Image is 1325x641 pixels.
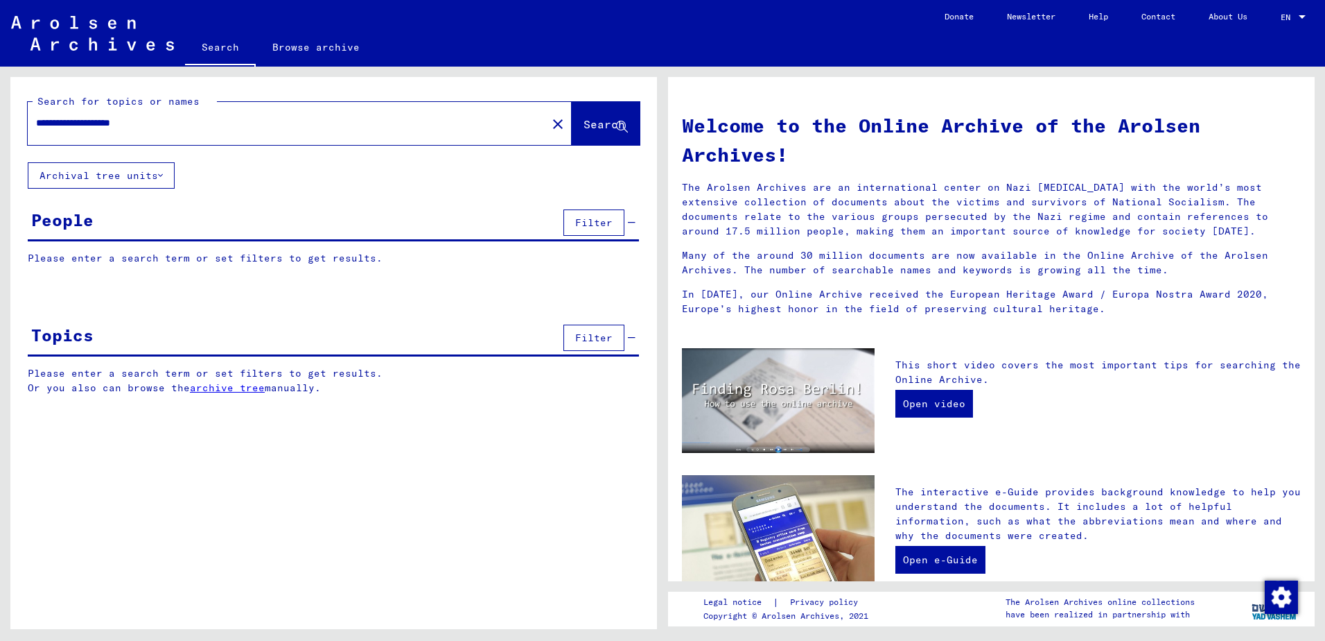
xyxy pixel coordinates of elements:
[1006,596,1195,608] p: The Arolsen Archives online collections
[703,610,875,622] p: Copyright © Arolsen Archives, 2021
[31,207,94,232] div: People
[682,475,875,604] img: eguide.jpg
[572,102,640,145] button: Search
[682,111,1301,169] h1: Welcome to the Online Archive of the Arolsen Archives!
[28,162,175,189] button: Archival tree units
[28,251,639,266] p: Please enter a search term or set filters to get results.
[1264,580,1297,613] div: Change consent
[682,348,875,453] img: video.jpg
[895,358,1301,387] p: This short video covers the most important tips for searching the Online Archive.
[190,382,265,394] a: archive tree
[11,16,174,51] img: Arolsen_neg.svg
[1281,12,1296,22] span: EN
[895,485,1301,543] p: The interactive e-Guide provides background knowledge to help you understand the documents. It in...
[583,117,625,131] span: Search
[563,325,624,351] button: Filter
[544,110,572,137] button: Clear
[31,323,94,348] div: Topics
[37,95,200,108] mat-label: Search for topics or names
[185,31,256,67] a: Search
[256,31,376,64] a: Browse archive
[895,546,985,574] a: Open e-Guide
[682,248,1301,277] p: Many of the around 30 million documents are now available in the Online Archive of the Arolsen Ar...
[1249,591,1301,626] img: yv_logo.png
[1265,581,1298,614] img: Change consent
[703,595,875,610] div: |
[895,390,973,418] a: Open video
[575,216,613,229] span: Filter
[682,287,1301,316] p: In [DATE], our Online Archive received the European Heritage Award / Europa Nostra Award 2020, Eu...
[779,595,875,610] a: Privacy policy
[682,180,1301,239] p: The Arolsen Archives are an international center on Nazi [MEDICAL_DATA] with the world’s most ext...
[550,116,566,133] mat-icon: close
[575,332,613,344] span: Filter
[563,210,624,236] button: Filter
[703,595,773,610] a: Legal notice
[1006,608,1195,621] p: have been realized in partnership with
[28,366,640,395] p: Please enter a search term or set filters to get results. Or you also can browse the manually.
